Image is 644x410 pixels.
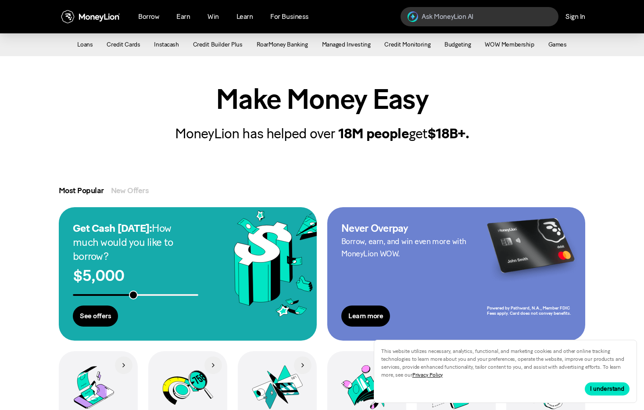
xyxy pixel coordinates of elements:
[193,40,243,49] div: Credit Builder Plus
[585,382,630,396] button: I understand
[444,40,471,49] div: Budgeting
[204,11,222,22] div: Win
[173,11,193,22] div: Earn
[401,7,558,26] a: MoneyLion AI logoAsk MoneyLion AI
[135,11,162,22] div: Borrow
[408,11,418,22] img: MoneyLion AI logo
[427,125,469,142] b: $18B+.
[322,40,371,49] div: Managed Investing
[233,11,257,22] div: Learn
[101,37,145,53] a: Credit Cards
[149,37,184,53] a: Instacash
[210,362,217,369] img: Icon
[199,7,228,26] button: Win
[59,184,104,197] button: Most Popular
[327,207,585,341] a: Never OverpayBorrow, earn, and win even more with MoneyLion WOW.Learn morePowered by Pathward, N....
[80,311,111,321] div: See offers
[59,7,122,26] img: MoneyLion logo
[381,347,630,379] p: This website utilizes necessary, analytics, functional, and marketing cookies and other online tr...
[439,37,476,53] a: Budgeting
[168,7,199,26] button: Earn
[162,366,213,409] img: Improve your credit
[59,125,585,142] div: MoneyLion has helped over
[154,40,179,49] div: Instacash
[107,40,140,49] div: Credit Cards
[257,40,308,49] div: RoarMoney Banking
[111,184,149,197] button: New Offers
[59,84,585,114] h1: Make Money Easy
[267,11,312,22] div: For Business
[379,37,436,53] a: Credit Monitoring
[412,372,443,378] a: Privacy Policy
[565,11,585,22] a: Sign In
[73,221,198,263] div: How much would you like to borrow?
[422,11,473,22] div: Ask MoneyLion AI
[120,362,127,369] img: Icon
[73,267,124,284] h6: $5,000
[129,7,168,26] button: Borrow
[188,37,248,53] a: Credit Builder Plus
[72,37,98,53] a: Loans
[73,222,152,234] b: Get Cash [DATE]:
[341,221,483,235] div: Never Overpay
[485,40,534,49] div: WOW Membership
[317,37,376,53] a: Managed Investing
[341,235,483,260] div: Borrow, earn, and win even more with MoneyLion WOW.
[261,7,317,26] button: For Business
[228,7,262,26] button: Learn
[338,125,469,142] span: get
[73,365,114,409] img: Pay yourself any day
[251,37,313,53] a: RoarMoney Banking
[77,40,93,49] div: Loans
[348,311,383,321] span: Learn more
[252,365,303,409] img: Find the right credit card
[384,40,430,49] div: Credit Monitoring
[548,40,567,49] div: Games
[338,125,408,142] b: 18M people
[341,365,385,409] img: Earn more with banking
[543,37,572,53] a: Games
[487,306,571,316] div: Powered by Pathward, N.A., Member FDIC Fees apply. Card does not convey benefits.
[479,37,539,53] a: WOW Membership
[299,362,306,369] img: Icon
